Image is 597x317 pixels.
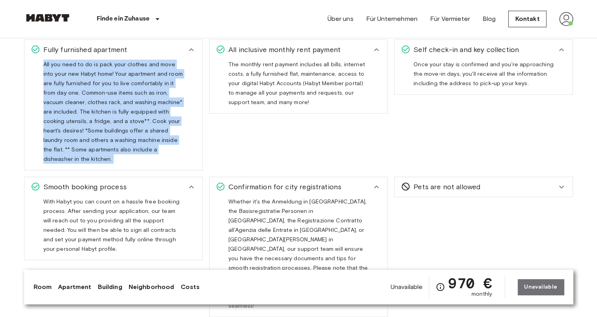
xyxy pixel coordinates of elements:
[391,283,423,291] span: Unavailable
[210,177,387,197] div: Confirmation for city registrations
[97,282,122,292] a: Building
[366,14,417,24] a: Für Unternehmen
[40,182,127,192] span: Smooth booking process
[24,40,202,60] div: Fully furnished apartment
[129,282,174,292] a: Neighborhood
[395,40,573,60] div: Self check-in and key collection
[40,45,127,55] span: Fully furnished apartment
[228,61,365,112] span: The monthly rent payment includes all bills, internet costs, a fully furnished flat, maintenance,...
[210,40,387,60] div: All inclusive monthly rent payment
[24,177,202,197] div: Smooth booking process
[43,61,183,169] span: All you need to do is pack your clothes and move into your new Habyt home! Your apartment and roo...
[395,177,573,197] div: Pets are not allowed
[448,276,492,290] span: 970 €
[414,61,554,93] span: Once your stay is confirmed and you're approaching the move-in days, you'll receive all the infor...
[34,282,52,292] a: Room
[410,182,480,192] span: Pets are not allowed
[472,290,492,298] span: monthly
[430,14,470,24] a: Für Vermieter
[436,282,445,292] svg: Check cost overview for full price breakdown. Please note that discounts apply to new joiners onl...
[228,198,368,315] span: Whether it's the Anmeldung in [GEOGRAPHIC_DATA], the Basisregistratie Personen in [GEOGRAPHIC_DAT...
[559,12,573,26] img: avatar
[43,198,180,259] span: With Habyt you can count on a hassle free booking process. After sending your application, our te...
[225,45,341,55] span: All inclusive monthly rent payment
[508,11,546,27] a: Kontakt
[97,14,150,24] p: Finde ein Zuhause
[483,14,496,24] a: Blog
[24,14,71,22] img: Habyt
[180,282,200,292] a: Costs
[410,45,519,55] span: Self check-in and key collection
[225,182,341,192] span: Confirmation for city registrations
[327,14,353,24] a: Über uns
[58,282,91,292] a: Apartment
